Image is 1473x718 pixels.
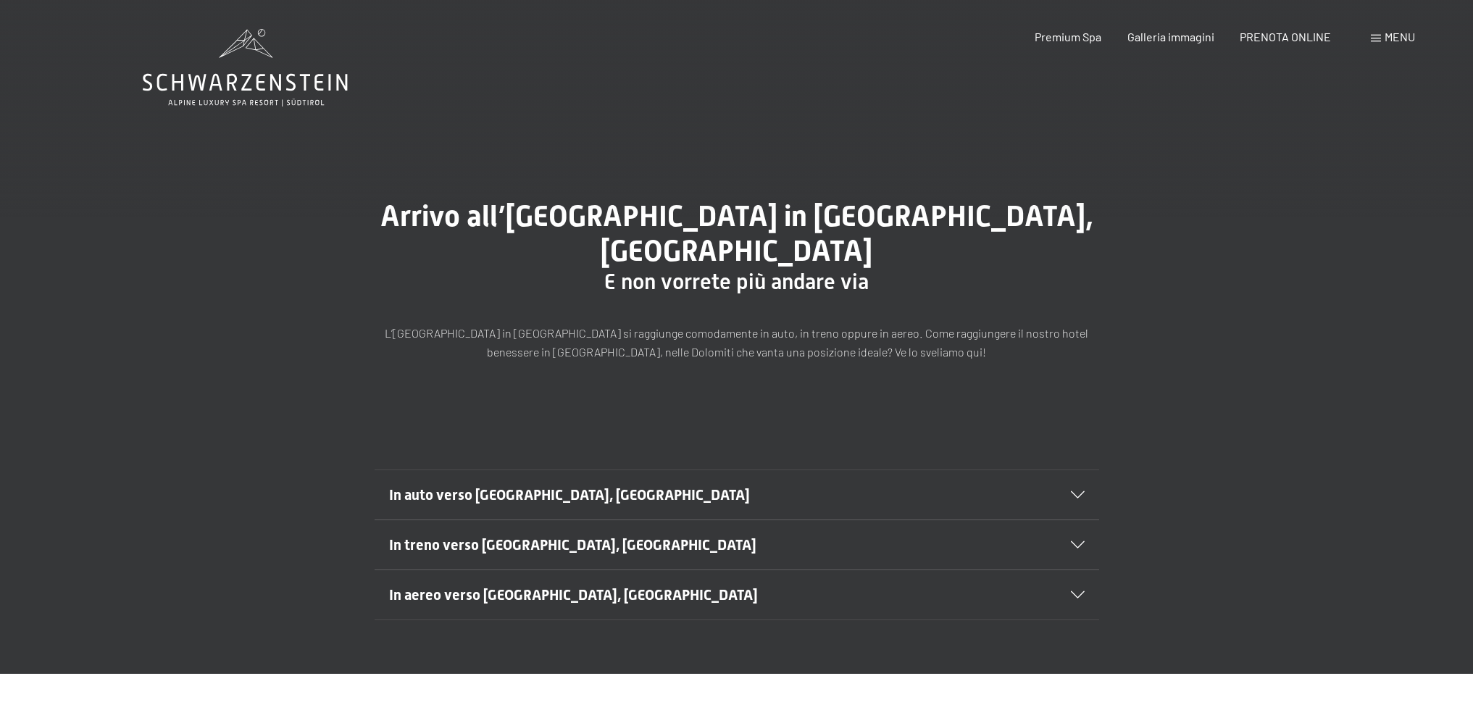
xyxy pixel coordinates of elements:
[604,269,869,294] span: E non vorrete più andare via
[1035,30,1101,43] a: Premium Spa
[380,199,1093,268] span: Arrivo all’[GEOGRAPHIC_DATA] in [GEOGRAPHIC_DATA], [GEOGRAPHIC_DATA]
[389,536,756,554] span: In treno verso [GEOGRAPHIC_DATA], [GEOGRAPHIC_DATA]
[1385,30,1415,43] span: Menu
[389,486,750,504] span: In auto verso [GEOGRAPHIC_DATA], [GEOGRAPHIC_DATA]
[375,324,1099,361] p: L’[GEOGRAPHIC_DATA] in [GEOGRAPHIC_DATA] si raggiunge comodamente in auto, in treno oppure in aer...
[1127,30,1214,43] a: Galleria immagini
[1240,30,1331,43] a: PRENOTA ONLINE
[389,586,758,604] span: In aereo verso [GEOGRAPHIC_DATA], [GEOGRAPHIC_DATA]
